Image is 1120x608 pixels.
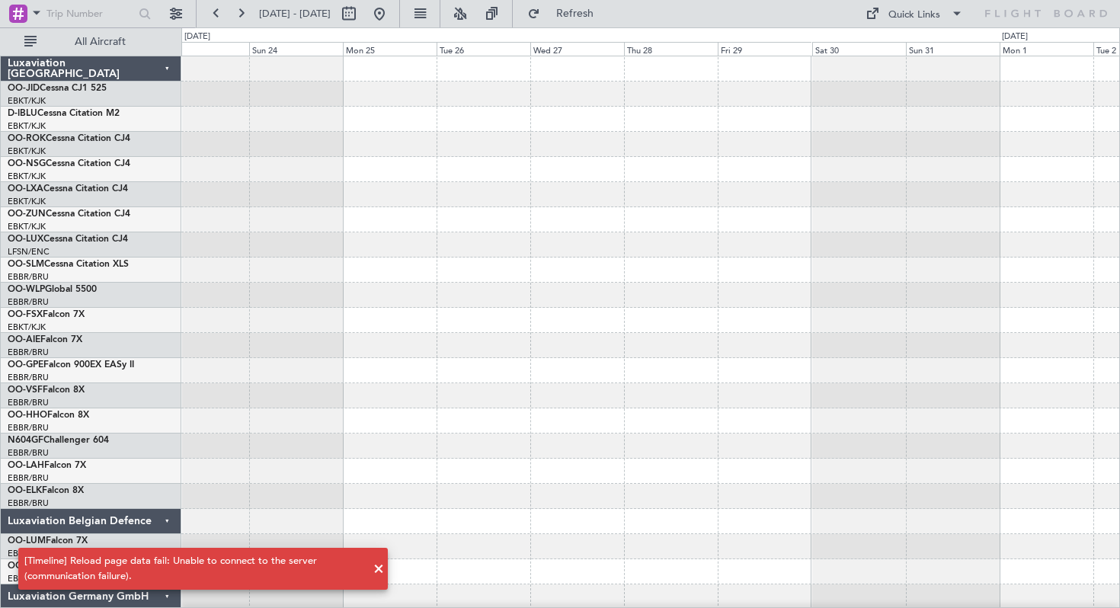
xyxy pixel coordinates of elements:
[8,411,47,420] span: OO-HHO
[249,42,343,56] div: Sun 24
[8,260,44,269] span: OO-SLM
[17,30,165,54] button: All Aircraft
[8,109,120,118] a: D-IBLUCessna Citation M2
[184,30,210,43] div: [DATE]
[1002,30,1028,43] div: [DATE]
[8,296,49,308] a: EBBR/BRU
[8,109,37,118] span: D-IBLU
[8,210,130,219] a: OO-ZUNCessna Citation CJ4
[8,260,129,269] a: OO-SLMCessna Citation XLS
[8,322,46,333] a: EBKT/KJK
[8,422,49,434] a: EBBR/BRU
[858,2,971,26] button: Quick Links
[888,8,940,23] div: Quick Links
[8,246,50,258] a: LFSN/ENC
[155,42,248,56] div: Sat 23
[8,221,46,232] a: EBKT/KJK
[437,42,530,56] div: Tue 26
[718,42,811,56] div: Fri 29
[8,360,43,370] span: OO-GPE
[8,171,46,182] a: EBKT/KJK
[24,554,365,584] div: [Timeline] Reload page data fail: Unable to connect to the server (communication failure).
[8,486,42,495] span: OO-ELK
[8,184,43,194] span: OO-LXA
[8,285,45,294] span: OO-WLP
[8,310,43,319] span: OO-FSX
[8,498,49,509] a: EBBR/BRU
[8,159,130,168] a: OO-NSGCessna Citation CJ4
[8,472,49,484] a: EBBR/BRU
[343,42,437,56] div: Mon 25
[1000,42,1093,56] div: Mon 1
[624,42,718,56] div: Thu 28
[906,42,1000,56] div: Sun 31
[40,37,161,47] span: All Aircraft
[8,235,43,244] span: OO-LUX
[8,335,82,344] a: OO-AIEFalcon 7X
[8,159,46,168] span: OO-NSG
[8,372,49,383] a: EBBR/BRU
[8,461,44,470] span: OO-LAH
[8,486,84,495] a: OO-ELKFalcon 8X
[8,447,49,459] a: EBBR/BRU
[8,210,46,219] span: OO-ZUN
[8,184,128,194] a: OO-LXACessna Citation CJ4
[8,461,86,470] a: OO-LAHFalcon 7X
[8,146,46,157] a: EBKT/KJK
[8,134,46,143] span: OO-ROK
[8,84,107,93] a: OO-JIDCessna CJ1 525
[8,271,49,283] a: EBBR/BRU
[812,42,906,56] div: Sat 30
[8,134,130,143] a: OO-ROKCessna Citation CJ4
[8,310,85,319] a: OO-FSXFalcon 7X
[8,335,40,344] span: OO-AIE
[8,411,89,420] a: OO-HHOFalcon 8X
[530,42,624,56] div: Wed 27
[259,7,331,21] span: [DATE] - [DATE]
[8,360,134,370] a: OO-GPEFalcon 900EX EASy II
[8,347,49,358] a: EBBR/BRU
[543,8,607,19] span: Refresh
[8,386,85,395] a: OO-VSFFalcon 8X
[8,285,97,294] a: OO-WLPGlobal 5500
[8,196,46,207] a: EBKT/KJK
[8,95,46,107] a: EBKT/KJK
[8,436,43,445] span: N604GF
[46,2,134,25] input: Trip Number
[8,436,109,445] a: N604GFChallenger 604
[8,84,40,93] span: OO-JID
[520,2,612,26] button: Refresh
[8,397,49,408] a: EBBR/BRU
[8,120,46,132] a: EBKT/KJK
[8,235,128,244] a: OO-LUXCessna Citation CJ4
[8,386,43,395] span: OO-VSF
